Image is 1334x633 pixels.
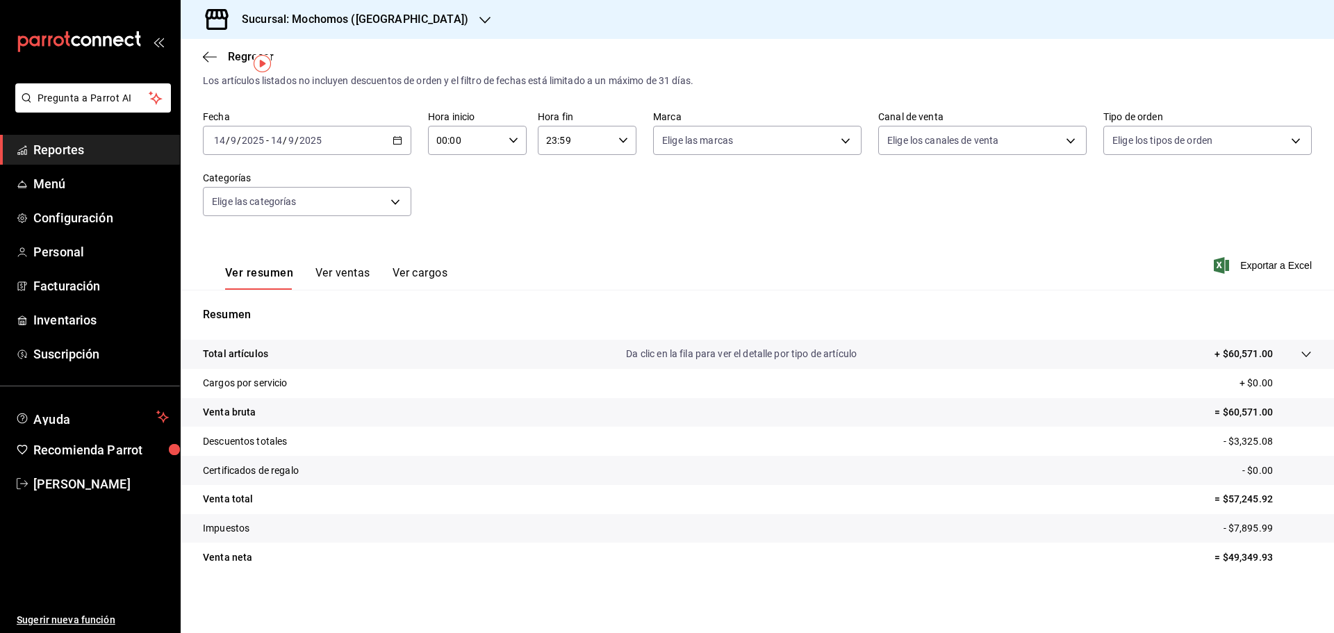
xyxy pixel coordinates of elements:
[626,347,857,361] p: Da clic en la fila para ver el detalle por tipo de artículo
[1242,463,1312,478] p: - $0.00
[1224,521,1312,536] p: - $7,895.99
[33,441,169,459] span: Recomienda Parrot
[538,112,636,122] label: Hora fin
[237,135,241,146] span: /
[1214,347,1273,361] p: + $60,571.00
[299,135,322,146] input: ----
[393,266,448,290] button: Ver cargos
[203,74,1312,88] div: Los artículos listados no incluyen descuentos de orden y el filtro de fechas está limitado a un m...
[225,266,293,290] button: Ver resumen
[10,101,171,115] a: Pregunta a Parrot AI
[33,475,169,493] span: [PERSON_NAME]
[203,376,288,391] p: Cargos por servicio
[33,345,169,363] span: Suscripción
[231,11,468,28] h3: Sucursal: Mochomos ([GEOGRAPHIC_DATA])
[203,521,249,536] p: Impuestos
[653,112,862,122] label: Marca
[295,135,299,146] span: /
[212,195,297,208] span: Elige las categorías
[241,135,265,146] input: ----
[226,135,230,146] span: /
[1224,434,1312,449] p: - $3,325.08
[153,36,164,47] button: open_drawer_menu
[225,266,447,290] div: navigation tabs
[228,50,274,63] span: Regresar
[270,135,283,146] input: --
[33,277,169,295] span: Facturación
[266,135,269,146] span: -
[203,550,252,565] p: Venta neta
[878,112,1087,122] label: Canal de venta
[1112,133,1212,147] span: Elige los tipos de orden
[230,135,237,146] input: --
[203,492,253,507] p: Venta total
[254,55,271,72] img: Tooltip marker
[33,208,169,227] span: Configuración
[15,83,171,113] button: Pregunta a Parrot AI
[283,135,287,146] span: /
[203,405,256,420] p: Venta bruta
[203,434,287,449] p: Descuentos totales
[33,311,169,329] span: Inventarios
[33,242,169,261] span: Personal
[203,173,411,183] label: Categorías
[33,140,169,159] span: Reportes
[203,112,411,122] label: Fecha
[428,112,527,122] label: Hora inicio
[38,91,149,106] span: Pregunta a Parrot AI
[17,613,169,627] span: Sugerir nueva función
[662,133,733,147] span: Elige las marcas
[33,174,169,193] span: Menú
[213,135,226,146] input: --
[1214,550,1312,565] p: = $49,349.93
[203,463,299,478] p: Certificados de regalo
[203,347,268,361] p: Total artículos
[1103,112,1312,122] label: Tipo de orden
[1240,376,1312,391] p: + $0.00
[1214,405,1312,420] p: = $60,571.00
[1217,257,1312,274] button: Exportar a Excel
[203,50,274,63] button: Regresar
[1214,492,1312,507] p: = $57,245.92
[203,306,1312,323] p: Resumen
[887,133,998,147] span: Elige los canales de venta
[315,266,370,290] button: Ver ventas
[288,135,295,146] input: --
[33,409,151,425] span: Ayuda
